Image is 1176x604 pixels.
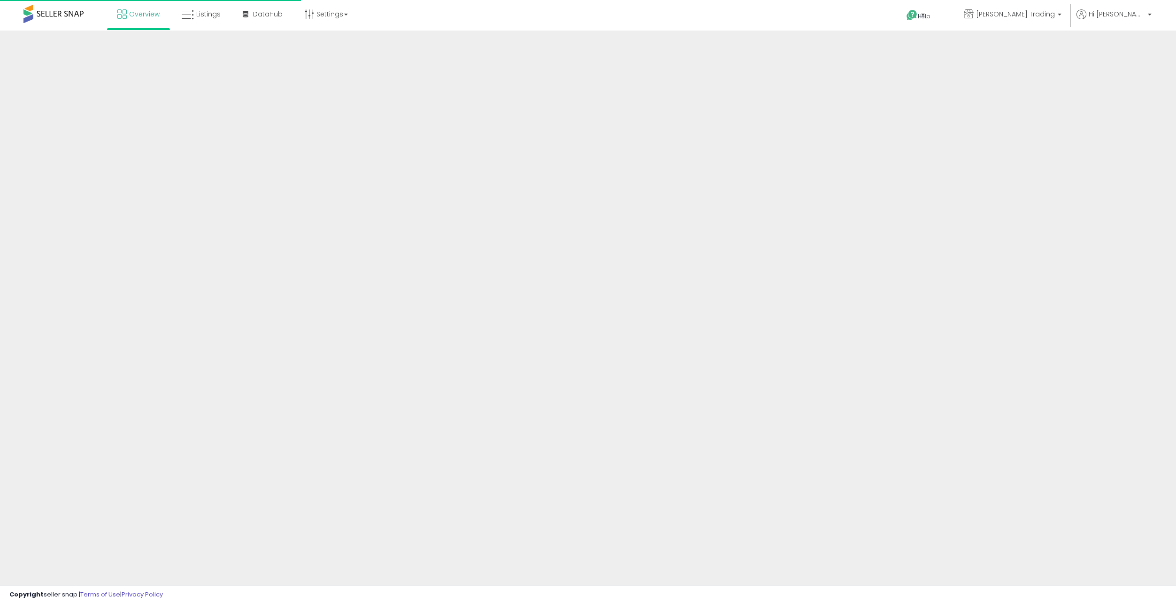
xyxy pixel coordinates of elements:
[253,9,283,19] span: DataHub
[976,9,1055,19] span: [PERSON_NAME] Trading
[899,2,949,31] a: Help
[1076,9,1152,31] a: Hi [PERSON_NAME]
[129,9,160,19] span: Overview
[906,9,918,21] i: Get Help
[1089,9,1145,19] span: Hi [PERSON_NAME]
[918,12,930,20] span: Help
[196,9,221,19] span: Listings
